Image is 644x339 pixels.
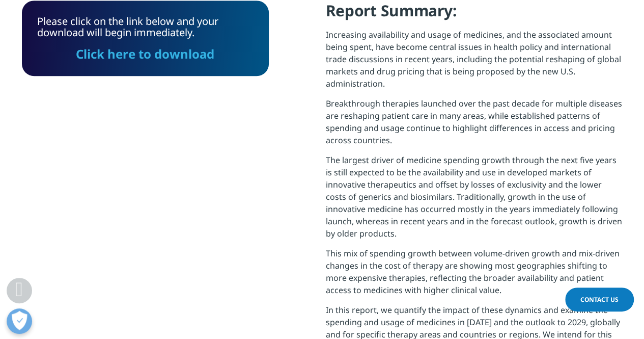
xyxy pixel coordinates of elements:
p: Increasing availability and usage of medicines, and the associated amount being spent, have becom... [326,29,623,97]
p: Breakthrough therapies launched over the past decade for multiple diseases are reshaping patient ... [326,97,623,154]
a: Click here to download [76,45,214,62]
p: This mix of spending growth between volume-driven growth and mix-driven changes in the cost of th... [326,247,623,304]
button: Open Preferences [7,308,32,334]
h4: Report Summary: [326,1,623,29]
div: Please click on the link below and your download will begin immediately. [37,16,254,61]
span: Contact Us [580,295,619,304]
a: Contact Us [565,288,634,311]
p: The largest driver of medicine spending growth through the next five years is still expected to b... [326,154,623,247]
